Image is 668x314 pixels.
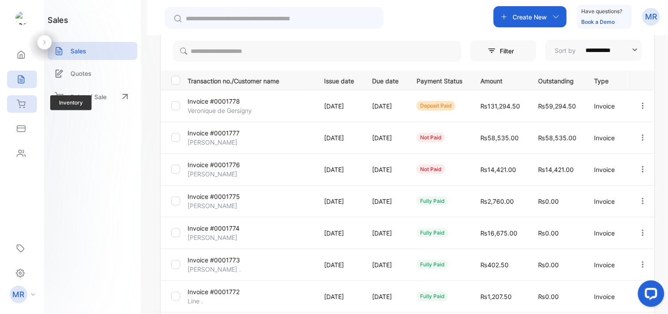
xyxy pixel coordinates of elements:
h1: sales [48,14,68,26]
div: not paid [417,164,445,174]
p: [DATE] [372,197,399,206]
span: ₨59,294.50 [538,102,576,110]
p: [DATE] [372,260,399,269]
p: Quotes [70,69,92,78]
button: MR [642,6,660,27]
div: fully paid [417,196,448,206]
p: MR [646,11,657,22]
p: Transaction no./Customer name [188,75,313,86]
p: [PERSON_NAME] [188,169,237,179]
p: Invoice [594,292,620,301]
p: Type [594,75,620,86]
p: Point of Sale [70,92,107,101]
span: ₨0.00 [538,293,559,300]
p: Veronique de Gersigny [188,106,252,115]
a: Sales [48,42,137,60]
p: Invoice #0001772 [188,287,240,296]
p: [DATE] [324,133,354,142]
p: Amount [480,75,520,86]
div: not paid [417,133,445,142]
p: Issue date [324,75,354,86]
p: [DATE] [372,228,399,238]
span: ₨14,421.00 [480,166,516,173]
a: Point of Sale [48,87,137,106]
p: Invoice #0001775 [188,192,240,201]
iframe: LiveChat chat widget [631,277,668,314]
p: Line . [188,296,229,306]
span: ₨131,294.50 [480,102,520,110]
p: Invoice [594,260,620,269]
p: [DATE] [372,165,399,174]
p: [DATE] [372,101,399,111]
p: Due date [372,75,399,86]
button: Create New [494,6,567,27]
p: Sort by [555,46,576,55]
p: [DATE] [372,133,399,142]
p: Invoice #0001777 [188,128,240,138]
p: [PERSON_NAME] [188,233,237,242]
p: Payment Status [417,75,462,86]
a: Book a Demo [582,19,615,25]
p: Invoice #0001774 [188,224,240,233]
div: fully paid [417,292,448,301]
p: Have questions? [582,7,623,16]
span: ₨0.00 [538,261,559,269]
button: Filter [470,40,536,61]
span: ₨58,535.00 [538,134,576,142]
p: [DATE] [324,260,354,269]
span: ₨14,421.00 [538,166,574,173]
button: Sort by [545,40,642,61]
div: fully paid [417,228,448,238]
p: [PERSON_NAME] . [188,265,241,274]
p: Invoice [594,133,620,142]
p: [PERSON_NAME] [188,138,237,147]
p: Invoice [594,197,620,206]
p: [DATE] [324,101,354,111]
span: Inventory [50,95,92,110]
p: Sales [70,46,86,56]
span: ₨0.00 [538,229,559,237]
p: [DATE] [324,197,354,206]
span: ₨1,207.50 [480,293,512,300]
a: Quotes [48,64,137,82]
img: logo [15,11,29,25]
div: fully paid [417,260,448,269]
p: [DATE] [324,292,354,301]
p: [DATE] [324,165,354,174]
p: Outstanding [538,75,576,86]
p: Filter [500,46,519,56]
span: ₨0.00 [538,198,559,205]
span: ₨402.50 [480,261,509,269]
div: deposit paid [417,101,455,111]
span: ₨16,675.00 [480,229,517,237]
span: ₨2,760.00 [480,198,514,205]
p: Invoice #0001773 [188,255,240,265]
p: [PERSON_NAME] [188,201,237,210]
span: ₨58,535.00 [480,134,519,142]
p: Invoice #0001778 [188,97,240,106]
p: Invoice [594,165,620,174]
p: Invoice #0001776 [188,160,240,169]
p: Create New [513,12,547,22]
p: [DATE] [324,228,354,238]
p: [DATE] [372,292,399,301]
p: MR [13,289,25,300]
p: Invoice [594,101,620,111]
p: Invoice [594,228,620,238]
